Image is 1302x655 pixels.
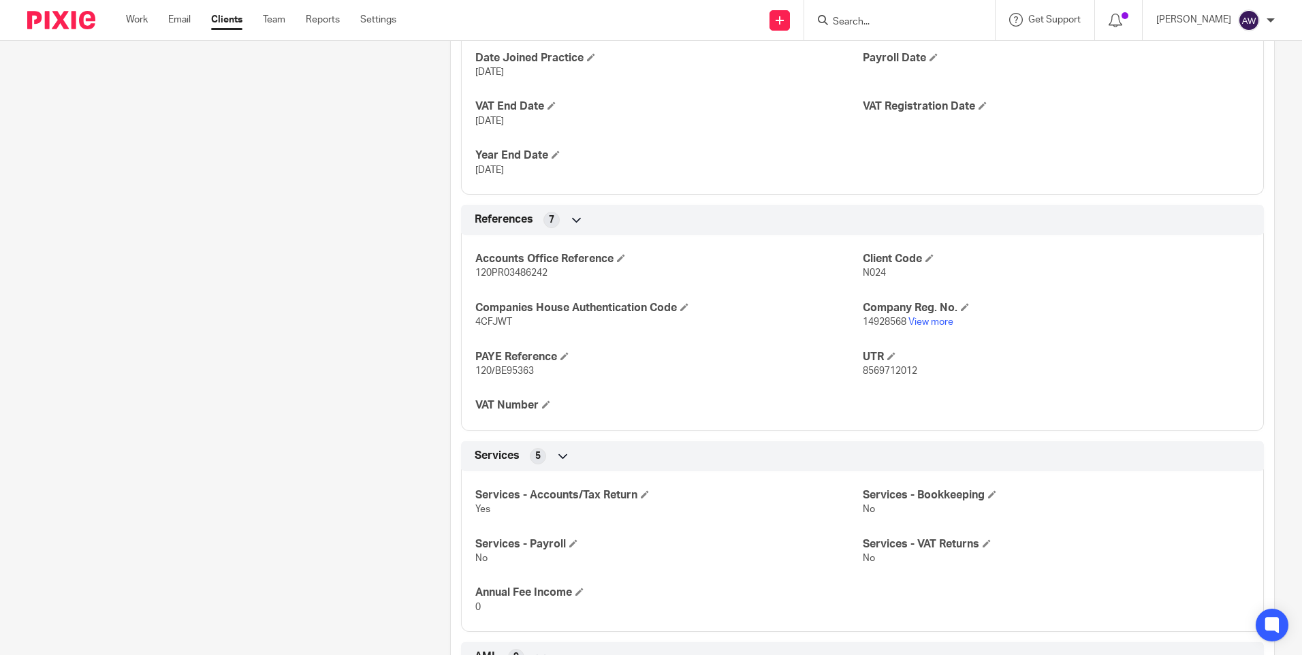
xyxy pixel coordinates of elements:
h4: Companies House Authentication Code [475,301,862,315]
span: 8569712012 [863,366,917,376]
span: [DATE] [475,67,504,77]
a: Reports [306,13,340,27]
span: 5 [535,449,541,463]
h4: Services - Accounts/Tax Return [475,488,862,502]
span: References [475,212,533,227]
a: Work [126,13,148,27]
h4: Services - VAT Returns [863,537,1250,552]
span: Yes [475,505,490,514]
span: 120PR03486242 [475,268,547,278]
span: No [863,554,875,563]
span: 7 [549,213,554,227]
input: Search [831,16,954,29]
img: svg%3E [1238,10,1260,31]
a: Clients [211,13,242,27]
h4: Client Code [863,252,1250,266]
span: [DATE] [475,116,504,126]
span: N024 [863,268,886,278]
h4: Company Reg. No. [863,301,1250,315]
a: Settings [360,13,396,27]
span: 4CFJWT [475,317,512,327]
h4: Annual Fee Income [475,586,862,600]
a: Email [168,13,191,27]
span: 0 [475,603,481,612]
span: [DATE] [475,165,504,175]
h4: Accounts Office Reference [475,252,862,266]
span: 14928568 [863,317,906,327]
h4: VAT Registration Date [863,99,1250,114]
a: Team [263,13,285,27]
span: Services [475,449,520,463]
p: [PERSON_NAME] [1156,13,1231,27]
span: Get Support [1028,15,1081,25]
h4: Services - Bookkeeping [863,488,1250,502]
h4: PAYE Reference [475,350,862,364]
h4: Year End Date [475,148,862,163]
h4: Payroll Date [863,51,1250,65]
h4: VAT Number [475,398,862,413]
a: View more [908,317,953,327]
h4: VAT End Date [475,99,862,114]
h4: Date Joined Practice [475,51,862,65]
span: 120/BE95363 [475,366,534,376]
span: No [863,505,875,514]
span: No [475,554,488,563]
h4: UTR [863,350,1250,364]
h4: Services - Payroll [475,537,862,552]
img: Pixie [27,11,95,29]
